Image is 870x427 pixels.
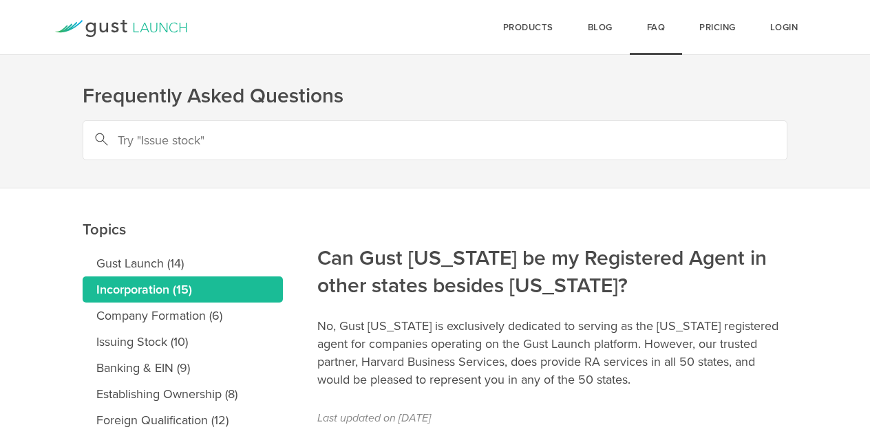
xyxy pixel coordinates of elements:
[83,83,787,110] h1: Frequently Asked Questions
[83,381,283,407] a: Establishing Ownership (8)
[83,123,283,243] h2: Topics
[317,317,787,388] p: No, Gust [US_STATE] is exclusively dedicated to serving as the [US_STATE] registered agent for co...
[83,303,283,329] a: Company Formation (6)
[317,152,787,300] h2: Can Gust [US_STATE] be my Registered Agent in other states besides [US_STATE]?
[83,276,283,303] a: Incorporation (15)
[317,409,787,427] p: Last updated on [DATE]
[83,250,283,276] a: Gust Launch (14)
[83,120,787,160] input: Try "Issue stock"
[83,329,283,355] a: Issuing Stock (10)
[83,355,283,381] a: Banking & EIN (9)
